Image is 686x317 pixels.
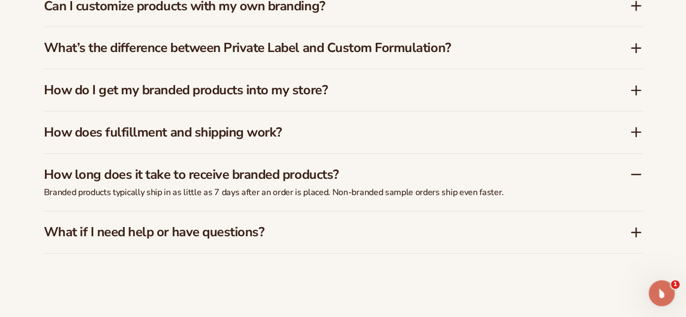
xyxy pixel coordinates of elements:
[44,125,597,140] h3: How does fulfillment and shipping work?
[44,82,597,98] h3: How do I get my branded products into my store?
[44,187,586,198] p: Branded products typically ship in as little as 7 days after an order is placed. Non-branded samp...
[44,167,597,183] h3: How long does it take to receive branded products?
[649,280,675,306] iframe: Intercom live chat
[44,40,597,56] h3: What’s the difference between Private Label and Custom Formulation?
[671,280,679,289] span: 1
[44,224,597,240] h3: What if I need help or have questions?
